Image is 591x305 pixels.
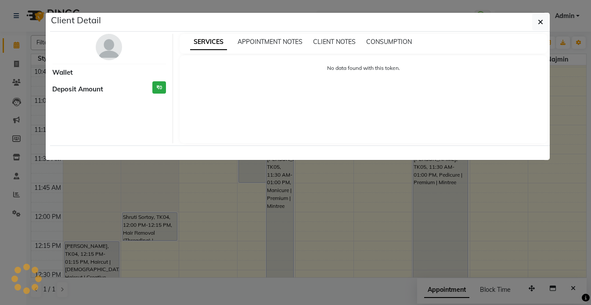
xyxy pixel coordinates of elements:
[152,81,166,94] h3: ₹0
[238,38,303,46] span: APPOINTMENT NOTES
[366,38,412,46] span: CONSUMPTION
[96,34,122,60] img: avatar
[188,64,539,72] p: No data found with this token.
[52,68,73,78] span: Wallet
[52,84,103,94] span: Deposit Amount
[51,14,101,27] h5: Client Detail
[313,38,356,46] span: CLIENT NOTES
[190,34,227,50] span: SERVICES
